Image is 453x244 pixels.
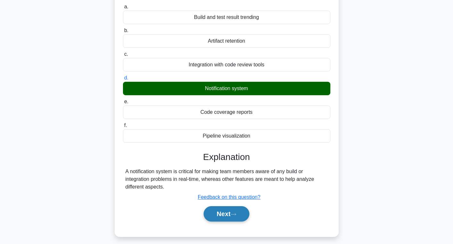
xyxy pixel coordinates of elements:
[204,206,249,222] button: Next
[124,51,128,57] span: c.
[124,99,128,104] span: e.
[124,75,128,80] span: d.
[125,168,328,191] div: A notification system is critical for making team members aware of any build or integration probl...
[124,4,128,9] span: a.
[123,82,330,95] div: Notification system
[123,129,330,143] div: Pipeline visualization
[127,152,327,163] h3: Explanation
[123,105,330,119] div: Code coverage reports
[124,122,127,128] span: f.
[123,34,330,48] div: Artifact retention
[124,28,128,33] span: b.
[198,194,261,200] a: Feedback on this question?
[123,58,330,72] div: Integration with code review tools
[123,11,330,24] div: Build and test result trending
